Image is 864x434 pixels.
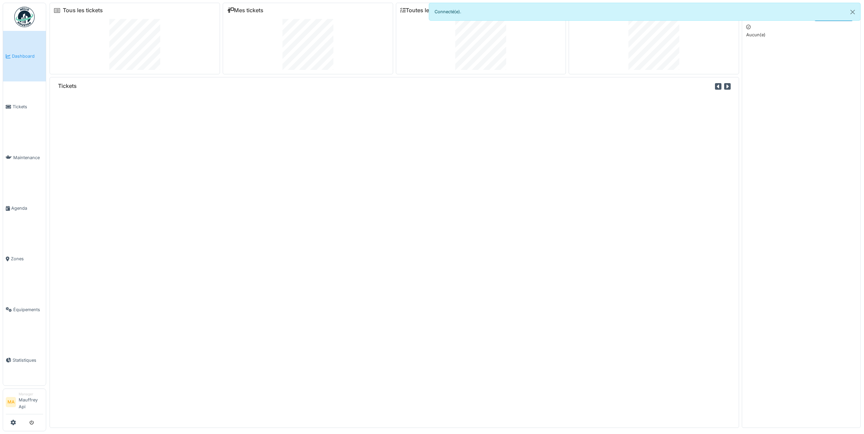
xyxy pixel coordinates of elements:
a: Toutes les tâches [400,7,451,14]
span: Équipements [13,306,43,313]
a: Mes tickets [227,7,263,14]
button: Close [845,3,860,21]
li: MA [6,397,16,407]
a: Équipements [3,284,46,335]
span: Maintenance [13,154,43,161]
a: Maintenance [3,132,46,183]
a: Dashboard [3,31,46,81]
span: Tickets [13,103,43,110]
a: Tickets [3,81,46,132]
div: Manager [19,392,43,397]
span: Agenda [11,205,43,211]
a: Zones [3,233,46,284]
p: Aucun(e) [746,32,856,38]
img: Badge_color-CXgf-gQk.svg [14,7,35,27]
h6: Tickets [58,83,77,89]
a: Agenda [3,183,46,233]
span: Dashboard [12,53,43,59]
div: Connecté(e). [429,3,861,21]
span: Statistiques [13,357,43,363]
a: MA ManagerMauffrey Api [6,392,43,414]
li: Mauffrey Api [19,392,43,413]
a: Tous les tickets [63,7,103,14]
span: Zones [11,256,43,262]
a: Statistiques [3,335,46,385]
